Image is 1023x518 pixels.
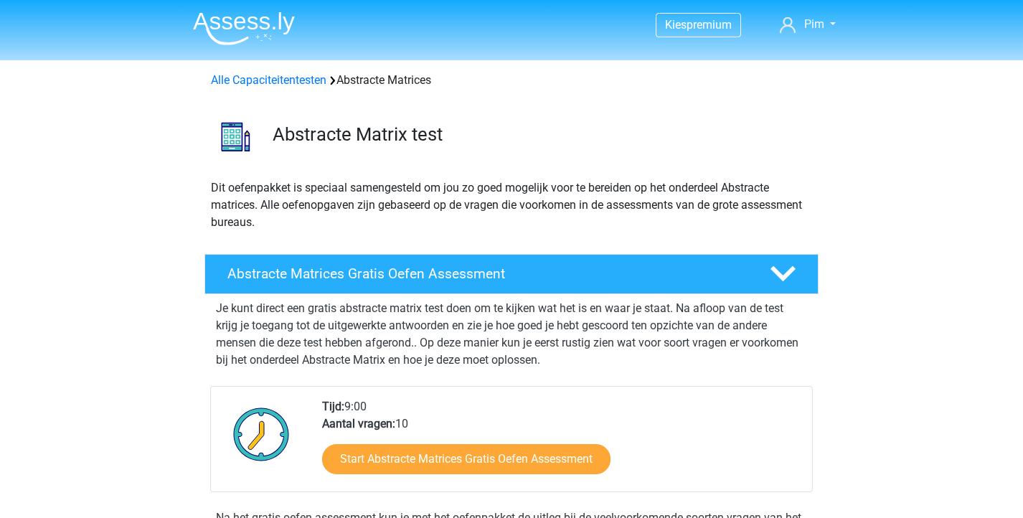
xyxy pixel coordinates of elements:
b: Tijd: [322,400,344,413]
p: Je kunt direct een gratis abstracte matrix test doen om te kijken wat het is en waar je staat. Na... [216,300,807,369]
div: 9:00 10 [311,398,811,491]
img: Klok [225,398,298,470]
b: Aantal vragen: [322,417,395,430]
span: premium [687,18,732,32]
a: Pim [774,16,841,33]
img: Assessly [193,11,295,45]
div: Abstracte Matrices [205,72,818,89]
h4: Abstracte Matrices Gratis Oefen Assessment [227,265,747,282]
span: Kies [665,18,687,32]
p: Dit oefenpakket is speciaal samengesteld om jou zo goed mogelijk voor te bereiden op het onderdee... [211,179,812,231]
img: abstracte matrices [205,106,266,167]
a: Kiespremium [656,15,740,34]
h3: Abstracte Matrix test [273,123,807,146]
a: Start Abstracte Matrices Gratis Oefen Assessment [322,444,610,474]
a: Abstracte Matrices Gratis Oefen Assessment [199,254,824,294]
a: Alle Capaciteitentesten [211,73,326,87]
span: Pim [804,17,824,31]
